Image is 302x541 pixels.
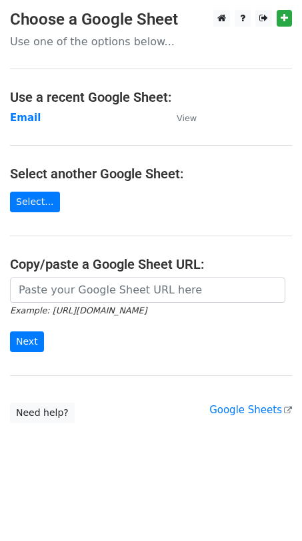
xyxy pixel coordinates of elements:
[10,403,75,423] a: Need help?
[10,89,292,105] h4: Use a recent Google Sheet:
[177,113,197,123] small: View
[10,305,147,315] small: Example: [URL][DOMAIN_NAME]
[10,166,292,182] h4: Select another Google Sheet:
[163,112,197,124] a: View
[10,112,41,124] a: Email
[10,256,292,272] h4: Copy/paste a Google Sheet URL:
[10,10,292,29] h3: Choose a Google Sheet
[10,35,292,49] p: Use one of the options below...
[10,331,44,352] input: Next
[10,277,285,303] input: Paste your Google Sheet URL here
[209,404,292,416] a: Google Sheets
[10,192,60,212] a: Select...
